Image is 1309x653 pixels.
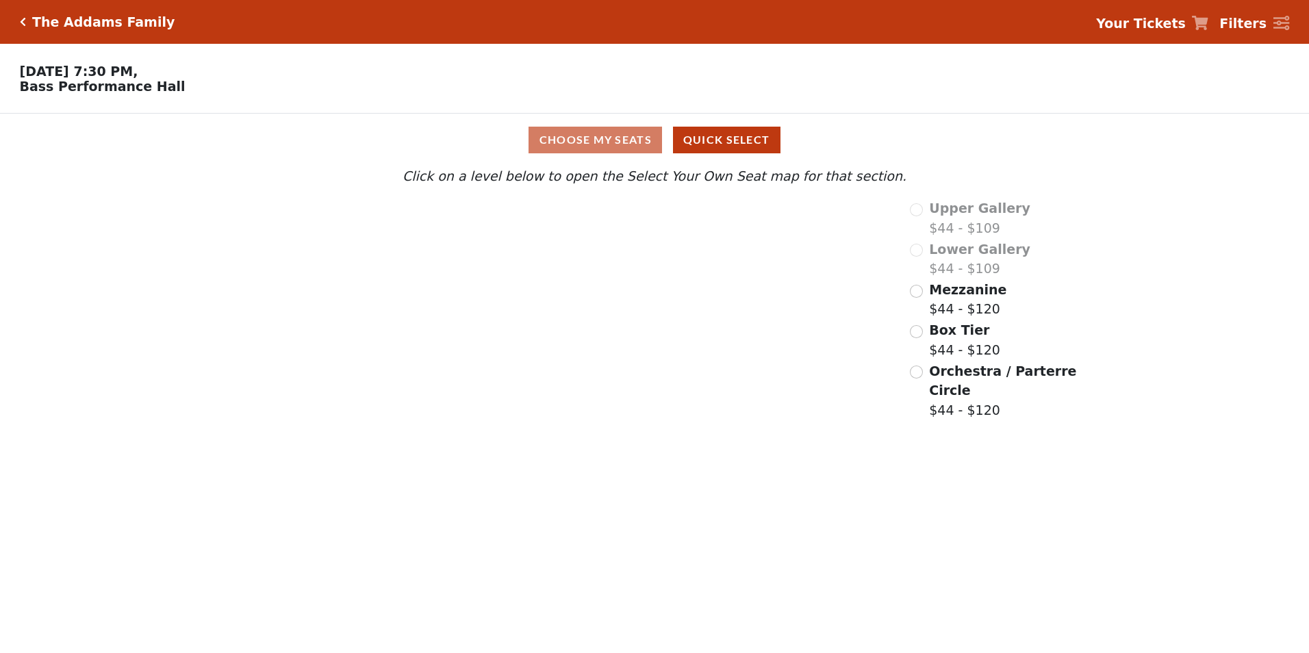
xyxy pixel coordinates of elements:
[173,166,1136,186] p: Click on a level below to open the Select Your Own Seat map for that section.
[1219,14,1289,34] a: Filters
[929,240,1030,279] label: $44 - $109
[1096,14,1208,34] a: Your Tickets
[929,199,1030,238] label: $44 - $109
[929,201,1030,216] span: Upper Gallery
[32,14,175,30] h5: The Addams Family
[929,361,1078,420] label: $44 - $120
[929,320,1000,359] label: $44 - $120
[929,280,1006,319] label: $44 - $120
[929,282,1006,297] span: Mezzanine
[929,363,1076,398] span: Orchestra / Parterre Circle
[1096,16,1186,31] strong: Your Tickets
[315,211,592,277] path: Upper Gallery - Seats Available: 0
[336,266,629,359] path: Lower Gallery - Seats Available: 0
[929,242,1030,257] span: Lower Gallery
[673,127,780,153] button: Quick Select
[1219,16,1267,31] strong: Filters
[468,441,748,611] path: Orchestra / Parterre Circle - Seats Available: 103
[20,17,26,27] a: Click here to go back to filters
[929,322,989,337] span: Box Tier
